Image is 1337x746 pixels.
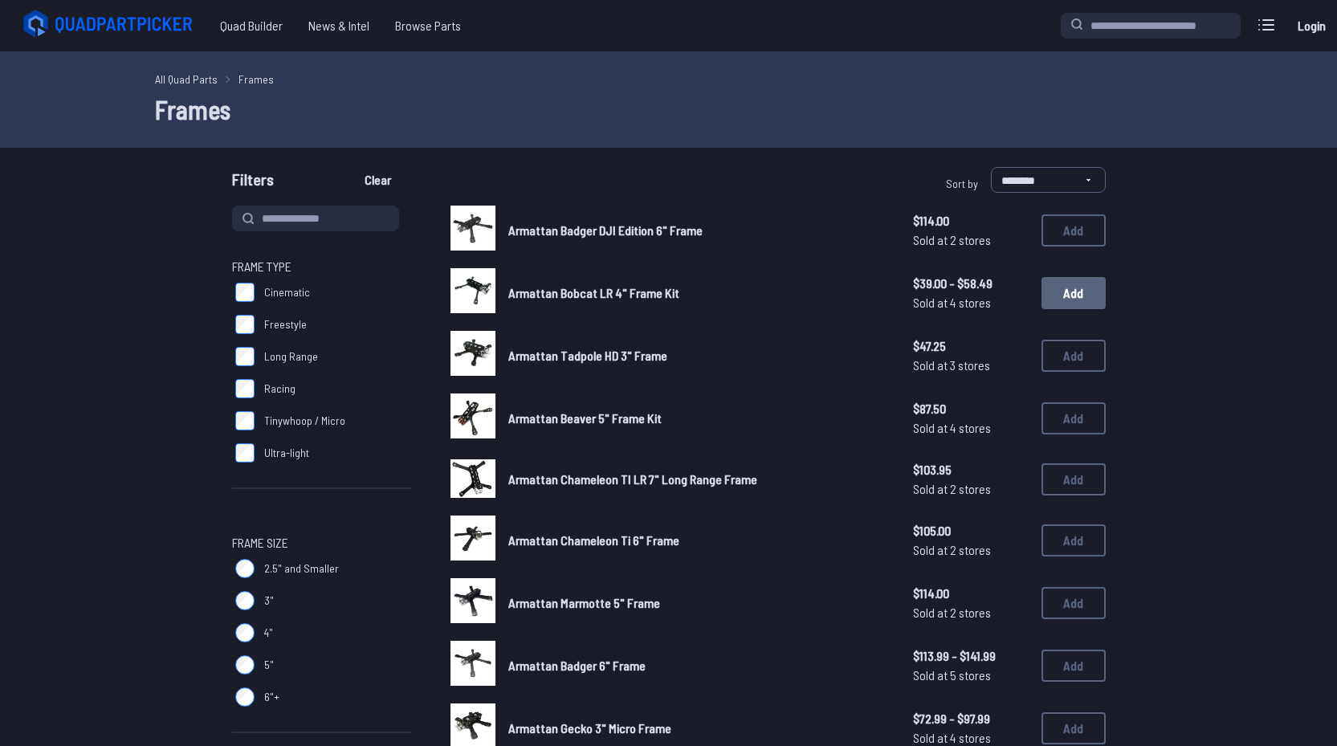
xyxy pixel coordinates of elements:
span: Sold at 5 stores [913,666,1029,685]
span: Long Range [264,349,318,365]
span: $87.50 [913,399,1029,418]
a: image [450,516,495,565]
a: image [450,578,495,628]
span: Armattan Badger DJI Edition 6" Frame [508,222,703,238]
input: Tinywhoop / Micro [235,411,255,430]
img: image [450,393,495,438]
h1: Frames [155,90,1183,128]
a: image [450,393,495,443]
button: Add [1041,340,1106,372]
a: Quad Builder [207,10,296,42]
span: 4" [264,625,273,641]
span: Sold at 2 stores [913,603,1029,622]
span: $114.00 [913,584,1029,603]
span: Armattan Tadpole HD 3" Frame [508,348,667,363]
span: 3" [264,593,274,609]
span: $113.99 - $141.99 [913,646,1029,666]
a: Frames [238,71,274,88]
input: Racing [235,379,255,398]
img: image [450,268,495,313]
span: $105.00 [913,521,1029,540]
span: Armattan Chameleon Ti 6" Frame [508,532,679,548]
span: $47.25 [913,336,1029,356]
a: Armattan Bobcat LR 4" Frame Kit [508,283,887,303]
img: image [450,459,495,498]
span: 6"+ [264,689,279,705]
a: image [450,456,495,503]
a: Browse Parts [382,10,474,42]
span: Armattan Chameleon TI LR 7" Long Range Frame [508,471,757,487]
span: Sort by [946,177,978,190]
button: Add [1041,712,1106,744]
span: Sold at 4 stores [913,293,1029,312]
a: image [450,206,495,255]
button: Add [1041,214,1106,247]
img: image [450,578,495,623]
span: Armattan Marmotte 5" Frame [508,595,660,610]
input: Freestyle [235,315,255,334]
a: image [450,641,495,691]
img: image [450,641,495,686]
a: Armattan Badger 6" Frame [508,656,887,675]
input: 3" [235,591,255,610]
a: Armattan Beaver 5" Frame Kit [508,409,887,428]
input: 6"+ [235,687,255,707]
a: Armattan Tadpole HD 3" Frame [508,346,887,365]
input: Long Range [235,347,255,366]
img: image [450,331,495,376]
select: Sort by [991,167,1106,193]
a: Armattan Marmotte 5" Frame [508,593,887,613]
button: Add [1041,277,1106,309]
span: $39.00 - $58.49 [913,274,1029,293]
span: Frame Size [232,533,288,552]
button: Add [1041,402,1106,434]
a: Armattan Badger DJI Edition 6" Frame [508,221,887,240]
a: News & Intel [296,10,382,42]
input: Ultra-light [235,443,255,463]
span: Racing [264,381,296,397]
a: Armattan Chameleon TI LR 7" Long Range Frame [508,470,887,489]
span: Sold at 2 stores [913,479,1029,499]
img: image [450,206,495,251]
input: 4" [235,623,255,642]
span: Sold at 3 stores [913,356,1029,375]
input: 5" [235,655,255,675]
span: Sold at 4 stores [913,418,1029,438]
span: Armattan Badger 6" Frame [508,658,646,673]
span: Freestyle [264,316,307,332]
span: Cinematic [264,284,310,300]
span: Filters [232,167,274,199]
button: Add [1041,463,1106,495]
button: Add [1041,650,1106,682]
span: 5" [264,657,274,673]
input: 2.5" and Smaller [235,559,255,578]
button: Clear [351,167,405,193]
img: image [450,516,495,561]
span: Armattan Gecko 3" Micro Frame [508,720,671,736]
input: Cinematic [235,283,255,302]
a: Armattan Gecko 3" Micro Frame [508,719,887,738]
button: Add [1041,587,1106,619]
a: All Quad Parts [155,71,218,88]
span: Armattan Bobcat LR 4" Frame Kit [508,285,679,300]
span: Armattan Beaver 5" Frame Kit [508,410,662,426]
a: image [450,331,495,381]
span: Sold at 2 stores [913,230,1029,250]
span: Sold at 2 stores [913,540,1029,560]
button: Add [1041,524,1106,556]
a: Login [1292,10,1331,42]
a: Armattan Chameleon Ti 6" Frame [508,531,887,550]
span: Frame Type [232,257,291,276]
a: image [450,268,495,318]
span: $114.00 [913,211,1029,230]
span: $72.99 - $97.99 [913,709,1029,728]
span: Tinywhoop / Micro [264,413,345,429]
span: $103.95 [913,460,1029,479]
span: 2.5" and Smaller [264,561,339,577]
span: Ultra-light [264,445,309,461]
